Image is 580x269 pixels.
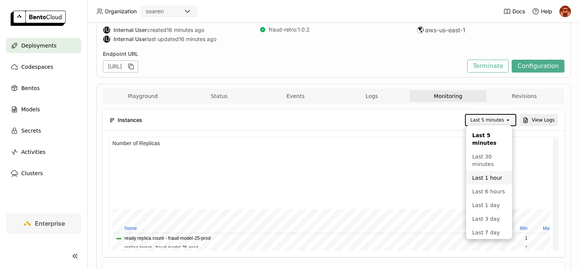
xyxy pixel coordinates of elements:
[103,26,110,34] div: Internal User
[76,97,102,106] th: Average Value
[6,81,81,96] a: Bentos
[519,114,558,126] button: View Logs
[103,35,251,43] div: last updated
[366,93,378,100] span: Logs
[472,201,506,209] div: Last 1 day
[126,107,149,116] td: 0%
[4,97,76,106] th: name
[6,38,81,53] a: Deployments
[410,90,486,102] button: Monitoring
[76,107,102,116] td: 0%
[103,97,125,106] th: Minimum Value
[6,213,81,234] a: Enterprise
[6,144,81,160] a: Activities
[126,97,149,106] th: Maximum Value
[21,84,39,93] span: Bentos
[16,108,23,115] button: 5xx
[164,8,165,16] input: Selected soaren.
[113,27,147,33] strong: Internal User
[103,35,110,43] div: Internal User
[103,26,251,34] div: created
[512,60,564,73] button: Configuration
[512,8,525,15] span: Docs
[146,8,164,15] div: soaren
[4,78,446,87] th: name
[472,188,506,195] div: Last 6 hours
[109,137,558,251] iframe: Number of Replicas
[103,27,110,33] div: IU
[21,147,46,157] span: Activities
[466,125,512,239] ul: Menu
[113,36,147,43] strong: Internal User
[0,2,57,11] h6: GPU Memory Usage
[6,166,81,181] a: Clusters
[425,26,465,34] span: aws-us-east-1
[105,90,181,102] button: Playground
[179,36,216,43] span: 16 minutes ago
[472,131,506,147] div: Last 5 minutes
[21,62,53,71] span: Codespaces
[6,102,81,117] a: Models
[503,8,525,15] a: Docs
[103,107,125,116] td: 0%
[472,153,506,168] div: Last 30 minutes
[105,8,137,15] span: Organization
[0,2,83,11] h6: GPU Memory Bandwidth Usage
[472,215,506,223] div: Last 3 day
[422,107,446,116] td: 1
[16,98,23,105] button: 4xx
[6,59,81,74] a: Codespaces
[16,108,25,115] button: Total
[21,41,57,50] span: Deployments
[16,108,89,115] button: replica target - fraud-model-25-prod
[560,6,571,17] img: h0akoisn5opggd859j2zve66u2a2
[21,105,40,114] span: Models
[472,229,506,236] div: Last 7 day
[467,60,509,73] button: Terminate
[257,90,334,102] button: Events
[35,220,65,227] span: Enterprise
[0,2,35,11] h6: GPU Usage
[103,51,463,57] div: Endpoint URL
[6,123,81,138] a: Secrets
[16,89,23,96] button: 2xx
[21,169,43,178] span: Clusters
[21,126,41,135] span: Secrets
[472,174,506,182] div: Last 1 hour
[532,8,552,15] div: Help
[11,11,66,26] img: logo
[103,36,110,43] div: IU
[0,2,57,11] h6: Request Per Second
[167,27,204,33] span: 16 minutes ago
[541,8,552,15] span: Help
[181,90,257,102] button: Status
[103,60,138,73] div: [URL]
[400,107,422,116] td: 1
[470,116,504,124] div: Last 5 minutes
[486,90,563,102] button: Revisions
[505,117,511,123] svg: open
[118,116,142,124] span: Instances
[269,26,310,33] a: fraud-retro:1.0.2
